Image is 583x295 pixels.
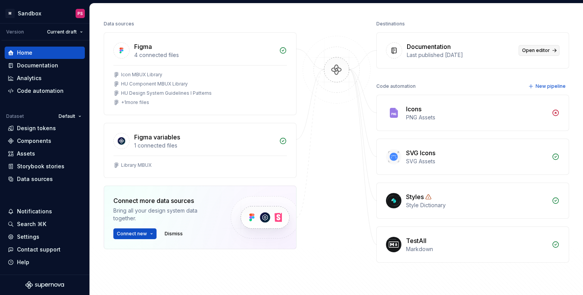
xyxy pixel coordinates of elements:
a: Home [5,47,85,59]
span: Connect new [117,231,147,237]
div: Search ⌘K [17,220,46,228]
span: Default [59,113,75,119]
a: Code automation [5,85,85,97]
div: PS [78,10,83,17]
div: Sandbox [18,10,41,17]
div: Markdown [406,245,547,253]
div: Figma [134,42,152,51]
div: SVG Assets [406,158,547,165]
div: Version [6,29,24,35]
div: Design tokens [17,124,56,132]
div: HU Component MBUX Library [121,81,188,87]
div: Analytics [17,74,42,82]
button: MSandboxPS [2,5,88,22]
div: Notifications [17,208,52,215]
div: Data sources [104,18,134,29]
button: Connect new [113,228,157,239]
div: Destinations [376,18,405,29]
a: Components [5,135,85,147]
a: Assets [5,147,85,160]
span: Open editor [522,47,550,54]
span: Current draft [47,29,77,35]
div: Icon MBUX Library [121,72,162,78]
div: HU Design System Guidelines l Patterns [121,90,212,96]
div: Documentation [17,62,58,69]
div: Style Dictionary [406,201,547,209]
div: + 1 more files [121,99,149,106]
a: Documentation [5,59,85,72]
span: New pipeline [536,83,566,89]
div: Icons [406,104,421,114]
button: New pipeline [526,81,569,92]
div: M [5,9,15,18]
a: Open editor [519,45,559,56]
div: Styles [406,192,424,201]
div: Contact support [17,246,61,253]
div: 1 connected files [134,142,275,149]
div: Connect more data sources [113,196,217,205]
div: Components [17,137,51,145]
span: Dismiss [165,231,183,237]
button: Current draft [44,27,86,37]
div: Bring all your design system data together. [113,207,217,222]
button: Help [5,256,85,268]
div: PNG Assets [406,114,547,121]
a: Analytics [5,72,85,84]
div: Documentation [407,42,451,51]
div: Figma variables [134,132,180,142]
a: Figma variables1 connected filesLibrary MBUX [104,123,297,178]
div: Last published [DATE] [407,51,514,59]
a: Storybook stories [5,160,85,173]
button: Contact support [5,243,85,256]
div: Home [17,49,32,57]
svg: Supernova Logo [25,281,64,289]
div: Settings [17,233,39,241]
a: Data sources [5,173,85,185]
a: Figma4 connected filesIcon MBUX LibraryHU Component MBUX LibraryHU Design System Guidelines l Pat... [104,32,297,115]
div: Data sources [17,175,53,183]
div: Storybook stories [17,163,64,170]
button: Default [55,111,85,122]
div: Assets [17,150,35,158]
div: Dataset [6,113,24,119]
button: Dismiss [161,228,186,239]
a: Design tokens [5,122,85,134]
button: Search ⌘K [5,218,85,230]
div: TestAll [406,236,426,245]
button: Notifications [5,205,85,218]
div: SVG Icons [406,148,435,158]
a: Settings [5,231,85,243]
div: Help [17,258,29,266]
div: 4 connected files [134,51,275,59]
div: Library MBUX [121,162,152,168]
div: Code automation [17,87,64,95]
div: Code automation [376,81,416,92]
